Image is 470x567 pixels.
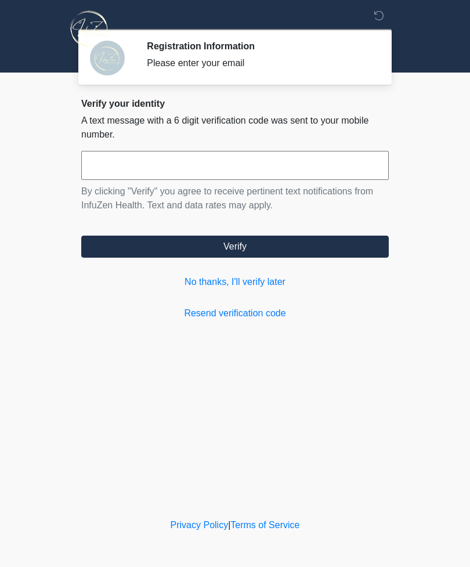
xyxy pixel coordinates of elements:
[81,98,389,109] h2: Verify your identity
[228,520,230,530] a: |
[81,236,389,258] button: Verify
[81,275,389,289] a: No thanks, I'll verify later
[70,9,110,49] img: InfuZen Health Logo
[81,306,389,320] a: Resend verification code
[171,520,229,530] a: Privacy Policy
[230,520,299,530] a: Terms of Service
[81,114,389,142] p: A text message with a 6 digit verification code was sent to your mobile number.
[147,56,371,70] div: Please enter your email
[81,185,389,212] p: By clicking "Verify" you agree to receive pertinent text notifications from InfuZen Health. Text ...
[90,41,125,75] img: Agent Avatar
